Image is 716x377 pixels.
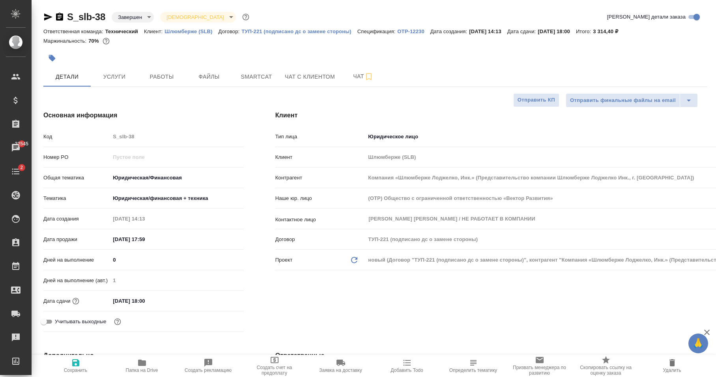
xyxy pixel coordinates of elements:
div: Завершен [112,12,154,23]
p: Проект [275,256,293,264]
span: Детали [48,72,86,82]
button: Скопировать ссылку [55,12,64,22]
h4: Дополнительно [43,351,244,360]
p: Итого: [576,28,593,34]
button: Доп статусы указывают на важность/срочность заказа [241,12,251,22]
button: Скопировать ссылку для ЯМессенджера [43,12,53,22]
button: Если добавить услуги и заполнить их объемом, то дата рассчитается автоматически [71,296,81,306]
p: Технический [105,28,144,34]
button: Призвать менеджера по развитию [507,355,573,377]
div: Завершен [160,12,236,23]
span: Сохранить [64,368,88,373]
p: Дата создания: [430,28,469,34]
button: Папка на Drive [109,355,175,377]
button: Создать рекламацию [175,355,241,377]
span: Отправить КП [518,96,555,105]
input: Пустое поле [110,131,243,142]
p: Дата сдачи: [507,28,538,34]
p: 3 314,40 ₽ [593,28,624,34]
p: Ответственная команда: [43,28,105,34]
p: Код [43,133,110,141]
input: ✎ Введи что-нибудь [110,295,179,307]
a: 22545 [2,138,30,158]
p: Тип лица [275,133,366,141]
svg: Подписаться [364,72,374,81]
a: S_slb-38 [67,11,105,22]
p: Спецификация: [357,28,397,34]
input: Пустое поле [110,213,179,224]
p: Дата продажи [43,236,110,243]
span: Чат с клиентом [285,72,335,82]
p: Клиент [275,153,366,161]
button: Сохранить [43,355,109,377]
p: Номер PO [43,153,110,161]
p: Тематика [43,194,110,202]
p: [DATE] 14:13 [469,28,507,34]
p: 70% [88,38,101,44]
p: Маржинальность: [43,38,88,44]
span: 2 [15,164,28,172]
span: Призвать менеджера по развитию [511,365,568,376]
p: Дата сдачи [43,297,71,305]
h4: Основная информация [43,111,244,120]
button: 981.83 RUB; [101,36,111,46]
div: Юридическая/Финансовая [110,171,243,185]
span: Папка на Drive [126,368,158,373]
span: Чат [344,72,382,81]
button: [DEMOGRAPHIC_DATA] [164,14,226,21]
span: Удалить [663,368,681,373]
button: Отправить финальные файлы на email [566,93,680,107]
div: split button [566,93,698,107]
button: Завершен [116,14,144,21]
p: [DATE] 18:00 [538,28,576,34]
button: Добавить Todo [374,355,440,377]
button: Отправить КП [513,93,559,107]
span: Добавить Todo [391,368,423,373]
button: Выбери, если сб и вс нужно считать рабочими днями для выполнения заказа. [112,317,123,327]
input: Пустое поле [110,275,243,286]
p: Наше юр. лицо [275,194,366,202]
p: Клиент: [144,28,165,34]
span: Определить тематику [449,368,497,373]
div: Юридическая/финансовая + техника [110,192,243,205]
a: 2 [2,162,30,181]
span: Услуги [95,72,133,82]
span: Заявка на доставку [319,368,362,373]
span: Скопировать ссылку на оценку заказа [578,365,634,376]
span: Создать рекламацию [185,368,232,373]
h4: Ответственные [275,351,707,360]
p: Договор: [219,28,242,34]
button: 🙏 [688,334,708,353]
p: Дата создания [43,215,110,223]
span: [PERSON_NAME] детали заказа [607,13,686,21]
button: Создать счет на предоплату [241,355,308,377]
p: Общая тематика [43,174,110,182]
button: Добавить тэг [43,49,61,67]
p: Контактное лицо [275,216,366,224]
input: ✎ Введи что-нибудь [110,234,179,245]
span: Учитывать выходные [55,318,107,326]
p: Дней на выполнение [43,256,110,264]
span: Работы [143,72,181,82]
a: ТУП-221 (подписано дс о замене стороны) [241,28,357,34]
button: Удалить [639,355,705,377]
input: Пустое поле [110,151,243,163]
p: Дней на выполнение (авт.) [43,277,110,285]
span: 22545 [10,140,33,148]
span: Файлы [190,72,228,82]
a: OTP-12230 [397,28,430,34]
button: Скопировать ссылку на оценку заказа [573,355,639,377]
span: Smartcat [237,72,275,82]
button: Заявка на доставку [308,355,374,377]
span: Создать счет на предоплату [246,365,303,376]
span: 🙏 [692,335,705,352]
h4: Клиент [275,111,707,120]
span: Отправить финальные файлы на email [570,96,676,105]
button: Определить тематику [440,355,507,377]
a: Шлюмберже (SLB) [165,28,218,34]
p: Договор [275,236,366,243]
p: Контрагент [275,174,366,182]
